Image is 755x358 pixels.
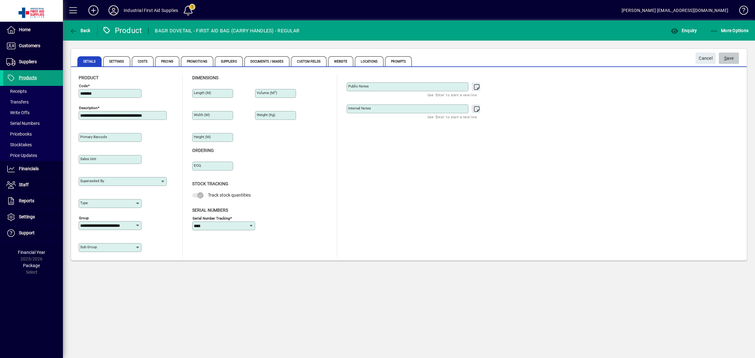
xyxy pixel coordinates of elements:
[155,26,299,36] div: BAGR DOVETAIL - FIRST AID BAG (CARRY HANDLES) - REGULAR
[3,177,63,193] a: Staff
[192,148,214,153] span: Ordering
[428,113,477,120] mat-hint: Use 'Enter' to start a new line
[6,99,29,104] span: Transfers
[257,113,275,117] mat-label: Weight (Kg)
[103,5,124,16] button: Profile
[355,56,383,66] span: Locations
[3,86,63,97] a: Receipts
[23,263,40,268] span: Package
[3,139,63,150] a: Stocktakes
[194,163,201,168] mat-label: EOQ
[696,53,716,64] button: Cancel
[699,53,713,64] span: Cancel
[669,25,698,36] button: Enquiry
[6,121,40,126] span: Serial Numbers
[194,113,210,117] mat-label: Width (m)
[19,27,31,32] span: Home
[19,182,29,187] span: Staff
[181,56,213,66] span: Promotions
[719,53,739,64] button: Save
[3,150,63,161] a: Price Updates
[671,28,697,33] span: Enquiry
[80,179,104,183] mat-label: Superseded by
[194,91,211,95] mat-label: Length (m)
[6,110,30,115] span: Write Offs
[79,84,88,88] mat-label: Code
[102,25,142,36] div: Product
[622,5,728,15] div: [PERSON_NAME] [EMAIL_ADDRESS][DOMAIN_NAME]
[348,106,371,110] mat-label: Internal Notes
[215,56,243,66] span: Suppliers
[70,28,91,33] span: Back
[80,201,88,205] mat-label: Type
[124,5,178,15] div: Industrial First Aid Supplies
[19,43,40,48] span: Customers
[291,56,326,66] span: Custom Fields
[155,56,179,66] span: Pricing
[3,161,63,177] a: Financials
[244,56,290,66] span: Documents / Images
[19,198,34,203] span: Reports
[19,214,35,219] span: Settings
[194,135,211,139] mat-label: Height (m)
[385,56,412,66] span: Prompts
[80,135,107,139] mat-label: Primary barcode
[6,153,37,158] span: Price Updates
[3,193,63,209] a: Reports
[3,209,63,225] a: Settings
[193,216,230,220] mat-label: Serial Number tracking
[735,1,747,22] a: Knowledge Base
[428,91,477,98] mat-hint: Use 'Enter' to start a new line
[6,142,32,147] span: Stocktakes
[79,216,89,220] mat-label: Group
[274,90,276,93] sup: 3
[192,181,228,186] span: Stock Tracking
[18,250,45,255] span: Financial Year
[710,28,749,33] span: More Options
[192,208,228,213] span: Serial Numbers
[3,225,63,241] a: Support
[3,118,63,129] a: Serial Numbers
[132,56,154,66] span: Costs
[19,166,39,171] span: Financials
[3,107,63,118] a: Write Offs
[208,193,251,198] span: Track stock quantities
[3,54,63,70] a: Suppliers
[3,97,63,107] a: Transfers
[63,25,98,36] app-page-header-button: Back
[79,75,98,80] span: Product
[348,84,369,88] mat-label: Public Notes
[103,56,130,66] span: Settings
[19,59,37,64] span: Suppliers
[709,25,750,36] button: More Options
[83,5,103,16] button: Add
[192,75,218,80] span: Dimensions
[80,245,97,249] mat-label: Sub group
[19,75,37,80] span: Products
[724,56,727,61] span: S
[80,157,96,161] mat-label: Sales unit
[3,129,63,139] a: Pricebooks
[68,25,92,36] button: Back
[3,38,63,54] a: Customers
[6,131,32,137] span: Pricebooks
[19,230,35,235] span: Support
[3,22,63,38] a: Home
[77,56,102,66] span: Details
[79,106,98,110] mat-label: Description
[257,91,277,95] mat-label: Volume (m )
[328,56,354,66] span: Website
[724,53,734,64] span: ave
[6,89,27,94] span: Receipts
